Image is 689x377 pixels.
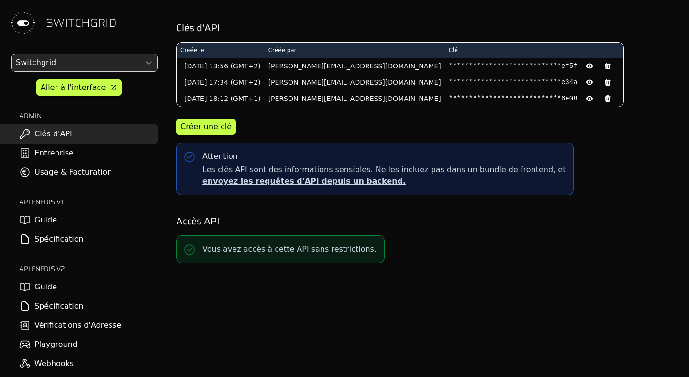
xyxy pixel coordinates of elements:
h2: Clés d'API [176,21,676,34]
td: [DATE] 13:56 (GMT+2) [177,58,265,74]
button: Créer une clé [176,119,236,135]
td: [PERSON_NAME][EMAIL_ADDRESS][DOMAIN_NAME] [265,58,445,74]
th: Créée le [177,43,265,58]
th: Créée par [265,43,445,58]
h2: Accès API [176,214,676,228]
td: [DATE] 17:34 (GMT+2) [177,74,265,90]
td: [DATE] 18:12 (GMT+1) [177,90,265,107]
th: Clé [445,43,623,58]
td: [PERSON_NAME][EMAIL_ADDRESS][DOMAIN_NAME] [265,74,445,90]
span: SWITCHGRID [46,15,117,31]
p: envoyez les requêtes d'API depuis un backend. [202,176,566,187]
img: Switchgrid Logo [8,8,38,38]
h2: API ENEDIS v2 [19,264,158,274]
h2: API ENEDIS v1 [19,197,158,207]
div: Aller à l'interface [41,82,106,93]
div: Attention [202,151,238,162]
td: [PERSON_NAME][EMAIL_ADDRESS][DOMAIN_NAME] [265,90,445,107]
p: Vous avez accès à cette API sans restrictions. [202,244,377,255]
div: Créer une clé [180,121,232,133]
a: Aller à l'interface [36,79,122,96]
span: Les clés API sont des informations sensibles. Ne les incluez pas dans un bundle de frontend, et [202,164,566,187]
h2: ADMIN [19,111,158,121]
